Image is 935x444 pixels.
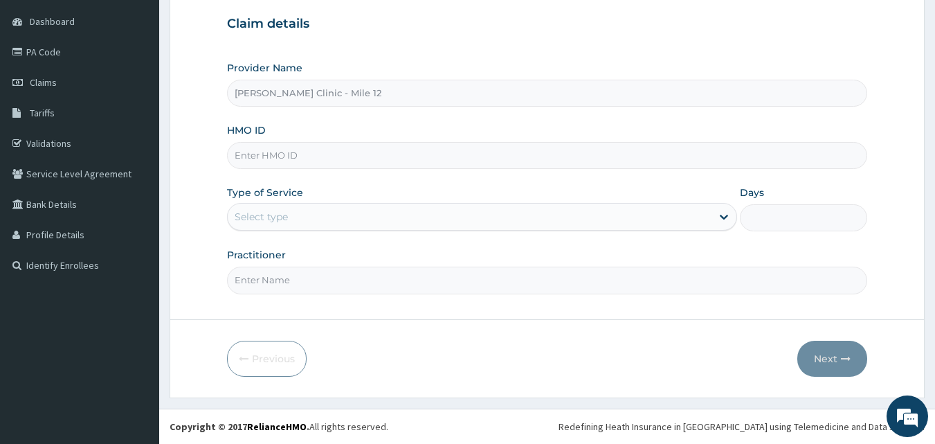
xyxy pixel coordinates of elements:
div: Redefining Heath Insurance in [GEOGRAPHIC_DATA] using Telemedicine and Data Science! [559,420,925,434]
span: Claims [30,76,57,89]
a: RelianceHMO [247,420,307,433]
button: Previous [227,341,307,377]
button: Next [797,341,867,377]
span: Tariffs [30,107,55,119]
label: Days [740,186,764,199]
footer: All rights reserved. [159,409,935,444]
input: Enter HMO ID [227,142,868,169]
label: Provider Name [227,61,302,75]
strong: Copyright © 2017 . [170,420,309,433]
label: Practitioner [227,248,286,262]
label: HMO ID [227,123,266,137]
div: Select type [235,210,288,224]
span: Dashboard [30,15,75,28]
h3: Claim details [227,17,868,32]
input: Enter Name [227,267,868,294]
label: Type of Service [227,186,303,199]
